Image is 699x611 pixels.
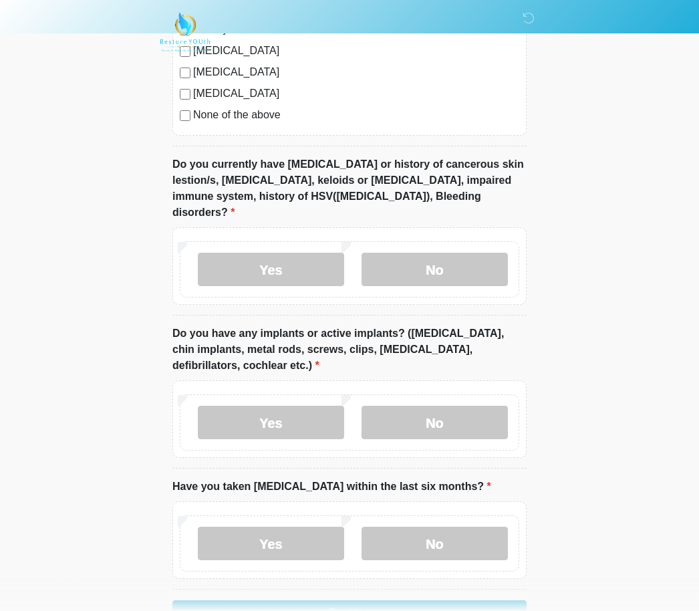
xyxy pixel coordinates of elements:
label: Yes [198,527,344,560]
label: [MEDICAL_DATA] [193,86,519,102]
label: [MEDICAL_DATA] [193,64,519,80]
label: Have you taken [MEDICAL_DATA] within the last six months? [172,479,491,495]
input: None of the above [180,110,190,121]
label: None of the above [193,107,519,123]
label: Do you have any implants or active implants? ([MEDICAL_DATA], chin implants, metal rods, screws, ... [172,326,527,374]
label: Do you currently have [MEDICAL_DATA] or history of cancerous skin lestion/s, [MEDICAL_DATA], kelo... [172,156,527,221]
label: No [362,253,508,286]
label: Yes [198,406,344,439]
input: [MEDICAL_DATA] [180,68,190,78]
img: Restore YOUth Med Spa Logo [159,10,211,54]
input: [MEDICAL_DATA] [180,89,190,100]
label: No [362,527,508,560]
label: Yes [198,253,344,286]
label: No [362,406,508,439]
